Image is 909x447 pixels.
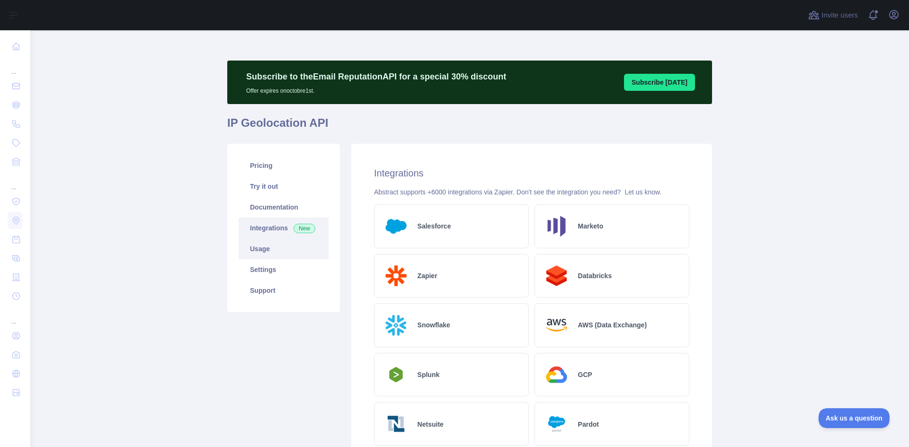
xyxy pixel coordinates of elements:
[239,218,329,238] a: Integrations New
[374,167,689,180] h2: Integrations
[382,311,410,339] img: Logo
[382,212,410,240] img: Logo
[8,307,23,325] div: ...
[8,57,23,76] div: ...
[418,370,440,379] h2: Splunk
[8,172,23,191] div: ...
[382,364,410,385] img: Logo
[543,262,570,290] img: Logo
[806,8,860,23] button: Invite users
[246,70,506,83] p: Subscribe to the Email Reputation API for a special 30 % discount
[578,221,604,231] h2: Marketo
[382,410,410,438] img: Logo
[543,361,570,389] img: Logo
[578,271,612,280] h2: Databricks
[239,238,329,259] a: Usage
[543,410,570,438] img: Logo
[227,115,712,138] h1: IP Geolocation API
[578,370,592,379] h2: GCP
[239,280,329,301] a: Support
[543,311,570,339] img: Logo
[239,259,329,280] a: Settings
[418,221,451,231] h2: Salesforce
[382,262,410,290] img: Logo
[624,188,661,196] a: Let us know.
[418,320,450,330] h2: Snowflake
[578,320,647,330] h2: AWS (Data Exchange)
[821,10,858,21] span: Invite users
[246,83,506,95] p: Offer expires on octobre 1st.
[578,420,599,429] h2: Pardot
[624,74,695,91] button: Subscribe [DATE]
[819,408,890,428] iframe: Toggle Customer Support
[239,197,329,218] a: Documentation
[239,176,329,197] a: Try it out
[418,271,437,280] h2: Zapier
[418,420,444,429] h2: Netsuite
[374,187,689,197] div: Abstract supports +6000 integrations via Zapier. Don't see the integration you need?
[294,224,315,233] span: New
[543,212,570,240] img: Logo
[239,155,329,176] a: Pricing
